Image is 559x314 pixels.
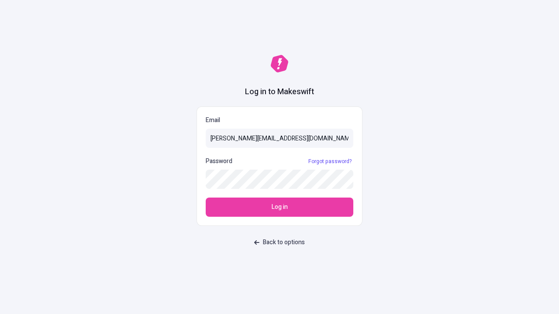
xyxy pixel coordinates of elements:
[263,238,305,247] span: Back to options
[206,129,353,148] input: Email
[307,158,353,165] a: Forgot password?
[206,157,232,166] p: Password
[272,202,288,212] span: Log in
[206,198,353,217] button: Log in
[245,86,314,98] h1: Log in to Makeswift
[249,235,310,250] button: Back to options
[206,116,353,125] p: Email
